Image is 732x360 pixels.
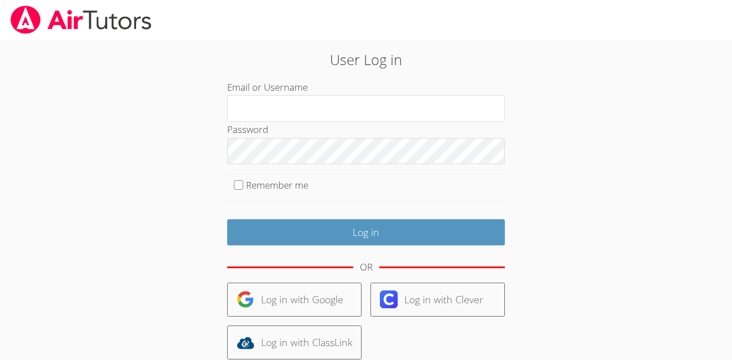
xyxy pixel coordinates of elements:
h2: User Log in [168,49,564,70]
a: Log in with Google [227,283,362,317]
a: Log in with ClassLink [227,326,362,359]
a: Log in with Clever [370,283,505,317]
img: classlink-logo-d6bb404cc1216ec64c9a2012d9dc4662098be43eaf13dc465df04b49fa7ab582.svg [237,334,254,352]
img: google-logo-50288ca7cdecda66e5e0955fdab243c47b7ad437acaf1139b6f446037453330a.svg [237,290,254,308]
input: Log in [227,219,505,245]
div: OR [360,259,373,275]
label: Email or Username [227,81,308,93]
label: Password [227,123,268,136]
img: airtutors_banner-c4298cdbf04f3fff15de1276eac7730deb9818008684d7c2e4769d2f7ddbe033.png [9,6,153,34]
label: Remember me [246,179,308,191]
img: clever-logo-6eab21bc6e7a338710f1a6ff85c0baf02591cd810cc4098c63d3a4b26e2feb20.svg [380,290,398,308]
